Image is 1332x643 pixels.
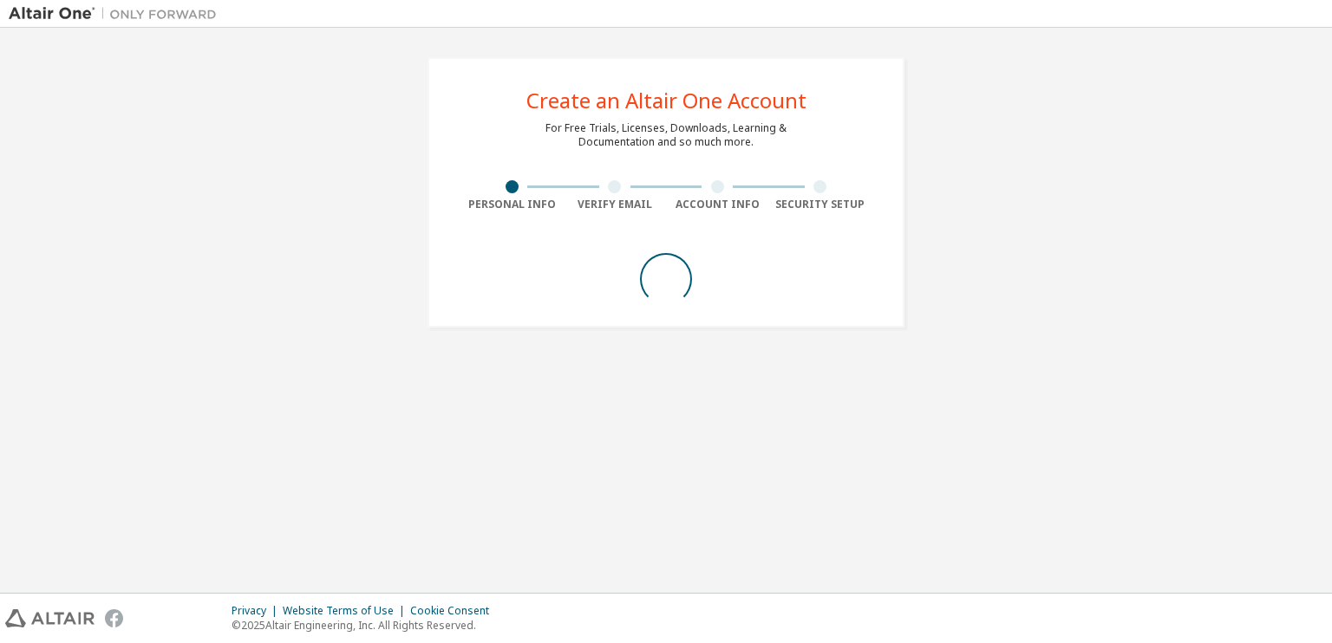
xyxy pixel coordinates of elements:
[5,609,95,627] img: altair_logo.svg
[769,198,872,211] div: Security Setup
[283,604,410,618] div: Website Terms of Use
[526,90,806,111] div: Create an Altair One Account
[232,618,499,633] p: © 2025 Altair Engineering, Inc. All Rights Reserved.
[9,5,225,23] img: Altair One
[564,198,667,211] div: Verify Email
[410,604,499,618] div: Cookie Consent
[666,198,769,211] div: Account Info
[232,604,283,618] div: Privacy
[545,121,787,149] div: For Free Trials, Licenses, Downloads, Learning & Documentation and so much more.
[460,198,564,211] div: Personal Info
[105,609,123,627] img: facebook.svg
